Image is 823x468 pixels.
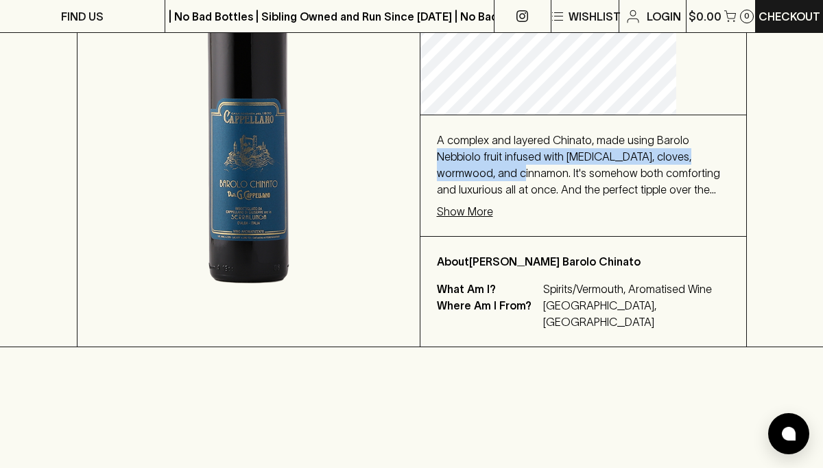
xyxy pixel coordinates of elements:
p: Where Am I From? [437,297,540,330]
span: A complex and layered Chinato, made using Barolo Nebbiolo fruit infused with [MEDICAL_DATA], clov... [437,134,720,212]
p: $0.00 [689,8,721,25]
p: Show More [437,203,493,220]
p: [GEOGRAPHIC_DATA], [GEOGRAPHIC_DATA] [543,297,713,330]
img: bubble-icon [782,427,796,441]
p: 0 [744,12,750,20]
p: What Am I? [437,281,540,297]
p: Spirits/Vermouth, Aromatised Wine [543,281,713,297]
p: Checkout [759,8,820,25]
p: About [PERSON_NAME] Barolo Chinato [437,253,730,270]
p: Login [647,8,681,25]
p: FIND US [61,8,104,25]
p: Wishlist [569,8,621,25]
